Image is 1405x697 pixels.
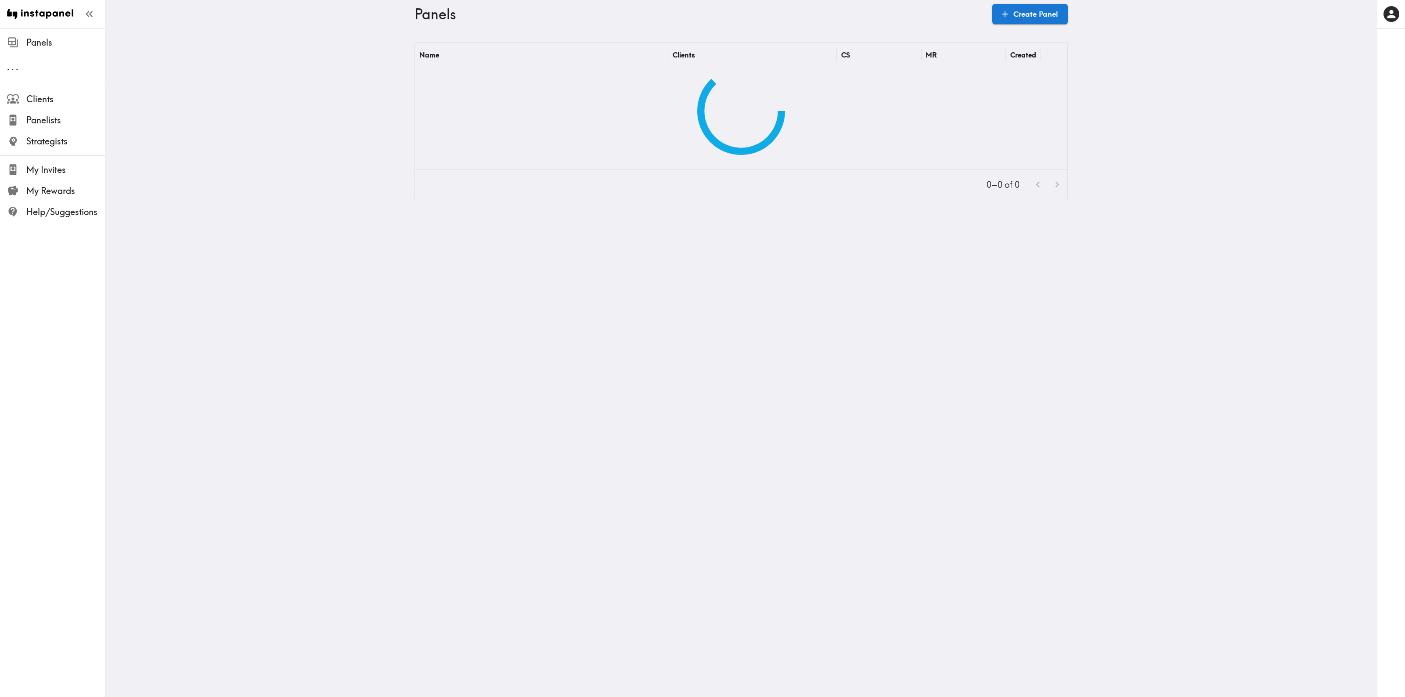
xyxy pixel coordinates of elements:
[26,135,105,147] span: Strategists
[992,4,1068,24] a: Create Panel
[414,6,985,22] h3: Panels
[26,185,105,197] span: My Rewards
[16,61,18,72] span: .
[26,206,105,218] span: Help/Suggestions
[26,164,105,176] span: My Invites
[673,50,695,59] div: Clients
[926,50,937,59] div: MR
[26,114,105,126] span: Panelists
[11,61,14,72] span: .
[841,50,850,59] div: CS
[1010,50,1036,59] div: Created
[7,61,10,72] span: .
[26,36,105,49] span: Panels
[987,179,1020,191] p: 0–0 of 0
[26,93,105,105] span: Clients
[419,50,439,59] div: Name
